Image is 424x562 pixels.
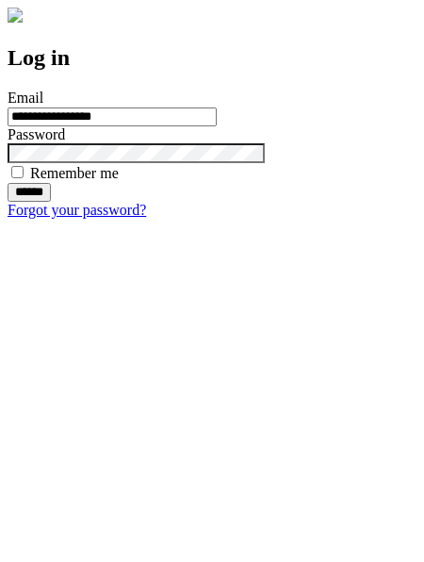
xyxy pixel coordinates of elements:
[8,202,146,218] a: Forgot your password?
[8,45,416,71] h2: Log in
[8,8,23,23] img: logo-4e3dc11c47720685a147b03b5a06dd966a58ff35d612b21f08c02c0306f2b779.png
[8,126,65,142] label: Password
[8,90,43,106] label: Email
[30,165,119,181] label: Remember me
